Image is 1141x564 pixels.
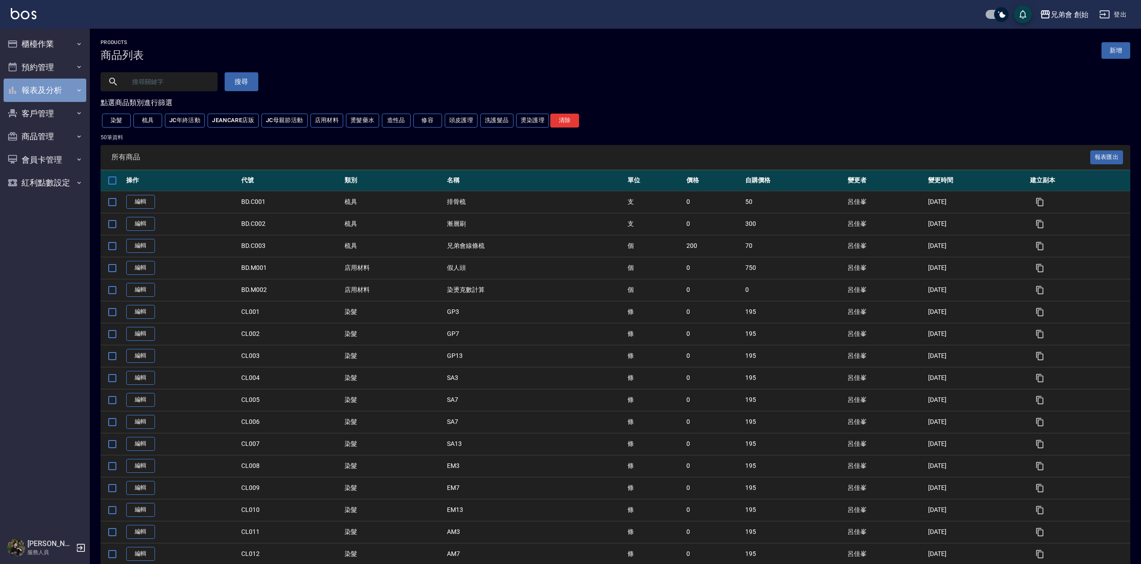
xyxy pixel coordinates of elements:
td: [DATE] [926,235,1028,257]
button: 商品管理 [4,125,86,148]
td: 195 [743,455,845,477]
a: 編輯 [126,481,155,495]
td: 0 [684,433,743,455]
td: 195 [743,345,845,367]
td: 200 [684,235,743,257]
button: JC母親節活動 [261,114,308,128]
button: 造性品 [382,114,411,128]
td: 梳具 [342,213,445,235]
td: 染髮 [342,499,445,521]
td: 195 [743,301,845,323]
img: Logo [11,8,36,19]
td: 0 [684,345,743,367]
td: 呂佳峯 [845,213,926,235]
th: 變更者 [845,170,926,191]
a: 編輯 [126,239,155,253]
td: 染髮 [342,477,445,499]
a: 編輯 [126,283,155,297]
td: 排骨梳 [445,191,625,213]
td: [DATE] [926,345,1028,367]
td: 染髮 [342,521,445,543]
td: [DATE] [926,411,1028,433]
td: 195 [743,477,845,499]
a: 編輯 [126,305,155,319]
td: [DATE] [926,455,1028,477]
td: 條 [625,345,684,367]
td: 呂佳峯 [845,499,926,521]
td: [DATE] [926,477,1028,499]
td: 0 [684,191,743,213]
th: 建立副本 [1028,170,1130,191]
td: 條 [625,521,684,543]
td: SA7 [445,389,625,411]
td: BD.M001 [239,257,342,279]
td: CL008 [239,455,342,477]
td: 呂佳峯 [845,433,926,455]
td: [DATE] [926,301,1028,323]
td: BD.C003 [239,235,342,257]
button: 洗護髮品 [480,114,513,128]
td: 條 [625,323,684,345]
button: 頭皮護理 [445,114,478,128]
td: 店用材料 [342,279,445,301]
td: 0 [684,521,743,543]
a: 編輯 [126,393,155,407]
td: 呂佳峯 [845,323,926,345]
td: CL005 [239,389,342,411]
td: CL010 [239,499,342,521]
a: 編輯 [126,327,155,341]
td: CL002 [239,323,342,345]
td: 條 [625,499,684,521]
td: 染髮 [342,433,445,455]
td: CL009 [239,477,342,499]
h5: [PERSON_NAME] [27,539,73,548]
button: 預約管理 [4,56,86,79]
td: 呂佳峯 [845,279,926,301]
td: CL004 [239,367,342,389]
td: 條 [625,477,684,499]
td: 染髮 [342,389,445,411]
td: [DATE] [926,323,1028,345]
button: 登出 [1096,6,1130,23]
a: 編輯 [126,503,155,517]
td: 呂佳峯 [845,455,926,477]
td: EM7 [445,477,625,499]
td: CL003 [239,345,342,367]
td: 店用材料 [342,257,445,279]
button: 報表及分析 [4,79,86,102]
button: 櫃檯作業 [4,32,86,56]
td: 0 [684,257,743,279]
td: 呂佳峯 [845,191,926,213]
th: 名稱 [445,170,625,191]
button: save [1014,5,1032,23]
td: 0 [684,477,743,499]
a: 編輯 [126,547,155,561]
td: 呂佳峯 [845,411,926,433]
a: 編輯 [126,261,155,275]
td: 兄弟會線條梳 [445,235,625,257]
button: 燙染護理 [516,114,549,128]
td: 梳具 [342,235,445,257]
img: Person [7,539,25,557]
button: JeanCare店販 [208,114,259,128]
td: 呂佳峯 [845,521,926,543]
td: 195 [743,323,845,345]
input: 搜尋關鍵字 [126,70,210,94]
td: 呂佳峯 [845,345,926,367]
button: 客戶管理 [4,102,86,125]
td: SA13 [445,433,625,455]
td: 0 [684,411,743,433]
td: 個 [625,279,684,301]
button: 兄弟會 創始 [1036,5,1092,24]
td: BD.C001 [239,191,342,213]
a: 編輯 [126,415,155,429]
td: AM3 [445,521,625,543]
a: 編輯 [126,349,155,363]
td: 染髮 [342,455,445,477]
td: 假人頭 [445,257,625,279]
a: 新增 [1101,42,1130,59]
td: BD.M002 [239,279,342,301]
span: 所有商品 [111,153,1090,162]
a: 編輯 [126,437,155,451]
td: 染髮 [342,345,445,367]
